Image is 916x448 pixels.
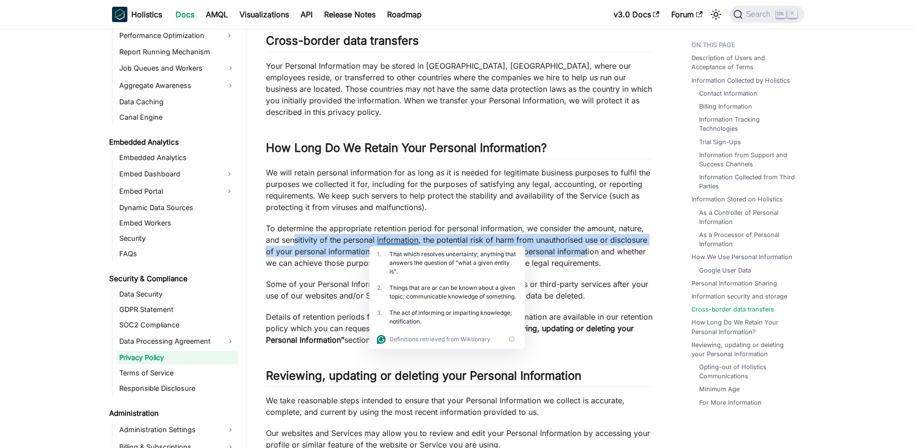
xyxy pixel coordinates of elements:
a: Privacy Policy [116,351,238,364]
a: Docs [170,7,200,22]
a: Security & Compliance [106,272,238,286]
a: How We Use Personal Information [691,252,792,261]
a: API [295,7,318,22]
a: Forum [665,7,708,22]
a: Information Collected by Holistics [691,76,790,85]
a: Data Security [116,287,238,301]
a: Google User Data [699,266,751,275]
a: Report Running Mechanism [116,45,238,59]
a: SOC2 Compliance [116,318,238,332]
p: Your Personal Information may be stored in [GEOGRAPHIC_DATA], [GEOGRAPHIC_DATA], where our employ... [266,60,653,118]
a: Canal Engine [116,111,238,124]
strong: “Reviewing, updating or deleting your Personal Information” [266,324,634,345]
a: Contact Information [699,89,757,98]
p: Some of your Personal Information may also remain on backup systems or third-party services after... [266,278,653,301]
a: Roadmap [381,7,427,22]
a: Embedded Analytics [116,151,238,164]
a: Administration Settings [116,422,238,437]
a: v3.0 Docs [608,7,665,22]
b: Holistics [131,9,162,20]
a: Release Notes [318,7,381,22]
a: HolisticsHolistics [112,7,162,22]
a: Embed Portal [116,184,221,199]
button: Expand sidebar category 'Embed Portal' [221,184,238,199]
button: Switch between dark and light mode (currently light mode) [708,7,724,22]
a: Dynamic Data Sources [116,201,238,214]
a: Visualizations [234,7,295,22]
a: Opting-out of Holistics Communications [699,362,795,381]
a: Data Caching [116,95,238,109]
nav: Docs sidebar [102,29,247,448]
a: Information from Support and Success Channels [699,150,795,169]
a: Personal Information Sharing [691,279,777,288]
a: Terms of Service [116,366,238,380]
a: AMQL [200,7,234,22]
a: Minimum Age [699,385,740,394]
a: Performance Optimization [116,28,221,43]
a: Embedded Analytics [106,136,238,149]
a: Embed Dashboard [116,166,221,182]
a: Security [116,232,238,245]
a: FAQs [116,247,238,261]
a: Aggregate Awareness [116,78,238,93]
a: Billing Information [699,102,752,111]
p: We will retain personal information for as long as it is needed for legitimate business purposes ... [266,167,653,213]
button: Expand sidebar category 'Embed Dashboard' [221,166,238,182]
span: Search [743,10,776,19]
a: Job Queues and Workers [116,61,238,76]
a: As a Processor of Personal Information [699,230,795,249]
h2: Reviewing, updating or deleting your Personal Information [266,369,653,387]
h2: Cross-border data transfers [266,34,653,52]
a: Reviewing, updating or deleting your Personal Information [691,340,799,359]
p: We take reasonable steps intended to ensure that your Personal Information we collect is accurate... [266,395,653,418]
a: Trial Sign-Ups [699,137,741,147]
a: Description of Users and Acceptance of Terms [691,53,799,72]
h2: How Long Do We Retain Your Personal Information? [266,141,653,159]
a: Cross-border data transfers [691,305,774,314]
button: Search (Ctrl+K) [729,6,804,23]
kbd: K [788,10,797,18]
a: Information Collected from Third Parties [699,173,795,191]
a: As a Controller of Personal Information [699,208,795,226]
a: Responsible Disclosure [116,382,238,395]
a: Information Tracking Technologies [699,115,795,133]
a: For More Information [699,398,762,407]
a: GDPR Statement [116,303,238,316]
a: Embed Workers [116,216,238,230]
a: How Long Do We Retain Your Personal Information? [691,318,799,336]
a: Administration [106,407,238,420]
a: Information Stored on Holistics [691,195,783,204]
img: Holistics [112,7,127,22]
button: Expand sidebar category 'Performance Optimization' [221,28,238,43]
p: To determine the appropriate retention period for personal information, we consider the amount, n... [266,223,653,269]
p: Details of retention periods for different aspects of your personal information are available in ... [266,311,653,346]
a: Data Processing Agreement [116,334,238,349]
a: Information security and storage [691,292,787,301]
